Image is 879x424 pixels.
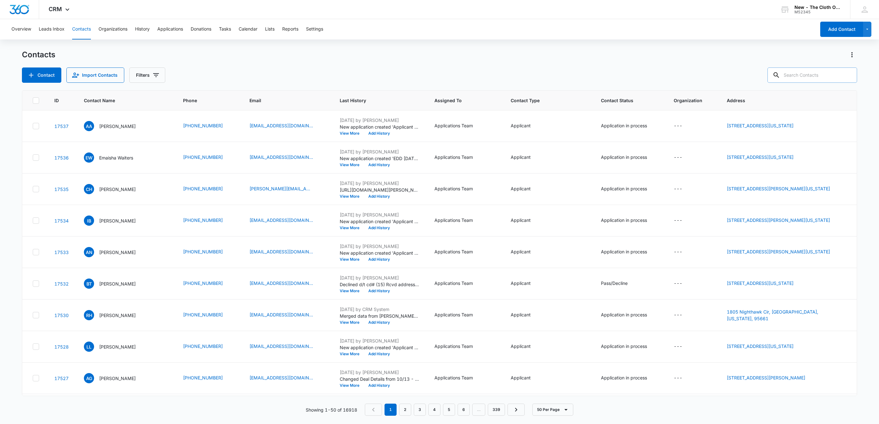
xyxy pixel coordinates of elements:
[364,194,394,198] button: Add History
[727,249,830,254] a: [STREET_ADDRESS][PERSON_NAME][US_STATE]
[727,122,805,130] div: Address - 4701 Kenmore Avenue, Alexandria, Virginia, 22304 - Select to Edit Field
[340,180,419,187] p: [DATE] by [PERSON_NAME]
[219,19,231,39] button: Tasks
[727,374,817,382] div: Address - 106 Leboeuf St - Select to Edit Field
[601,217,658,224] div: Contact Status - Application in process - Select to Edit Field
[601,311,647,318] div: Application in process
[183,248,234,256] div: Phone - (859) 308-8603 - Select to Edit Field
[365,404,525,416] nav: Pagination
[340,384,364,387] button: View More
[99,249,136,256] p: [PERSON_NAME]
[84,247,147,257] div: Contact Name - Angel Nicole Moller - Select to Edit Field
[99,343,136,350] p: [PERSON_NAME]
[727,308,847,322] div: Address - 1805 Nighthawk Cir, Roseville, California, 95661 - Select to Edit Field
[183,185,234,193] div: Phone - (818) 437-6283 - Select to Edit Field
[66,67,124,83] button: Import Contacts
[249,185,324,193] div: Email - c.burnley@me.com - Select to Edit Field
[434,97,486,104] span: Assigned To
[54,124,69,129] a: Navigate to contact details page for Abrar Alshikh
[511,311,542,319] div: Contact Type - Applicant - Select to Edit Field
[54,344,69,350] a: Navigate to contact details page for Lesley Long
[727,343,805,350] div: Address - 18A Brelyn Place, Palm Coast, Florida, 32137 - Select to Edit Field
[434,217,484,224] div: Assigned To - Applications Team - Select to Edit Field
[340,211,419,218] p: [DATE] by [PERSON_NAME]
[601,97,649,104] span: Contact Status
[183,374,234,382] div: Phone - (985) 720-5570 - Select to Edit Field
[340,281,419,288] p: Declined d/t cd# (15) Rcvd address/child doc - ok. No profile found.
[54,97,59,104] span: ID
[674,217,694,224] div: Organization - - Select to Edit Field
[129,67,165,83] button: Filters
[249,343,313,350] a: [EMAIL_ADDRESS][DOMAIN_NAME]
[601,280,628,286] div: Pass/Decline
[99,123,136,130] p: [PERSON_NAME]
[249,217,313,223] a: [EMAIL_ADDRESS][DOMAIN_NAME]
[414,404,426,416] a: Page 3
[249,311,313,318] a: [EMAIL_ADDRESS][DOMAIN_NAME]
[84,152,94,163] span: EW
[340,321,364,324] button: View More
[265,19,275,39] button: Lists
[54,250,69,255] a: Navigate to contact details page for Angel Nicole Moller
[54,155,69,160] a: Navigate to contact details page for Emaisha Waiters
[364,258,394,261] button: Add History
[84,279,147,289] div: Contact Name - Beatriz Torres - Select to Edit Field
[340,117,419,124] p: [DATE] by [PERSON_NAME]
[434,374,484,382] div: Assigned To - Applications Team - Select to Edit Field
[340,218,419,225] p: New application created 'Applicant - [PERSON_NAME]'.
[674,343,682,350] div: ---
[601,343,658,350] div: Contact Status - Application in process - Select to Edit Field
[183,122,223,129] a: [PHONE_NUMBER]
[674,154,694,161] div: Organization - - Select to Edit Field
[601,185,658,193] div: Contact Status - Application in process - Select to Edit Field
[249,122,313,129] a: [EMAIL_ADDRESS][DOMAIN_NAME]
[674,185,682,193] div: ---
[249,154,313,160] a: [EMAIL_ADDRESS][DOMAIN_NAME]
[727,280,805,287] div: Address - 1231 Verde Trails Drive, Houston, Texas, 77073 - Select to Edit Field
[674,154,682,161] div: ---
[183,311,234,319] div: Phone - (916) 342-9514 - Select to Edit Field
[727,123,794,128] a: [STREET_ADDRESS][US_STATE]
[249,343,324,350] div: Email - lesleycarlotta91@gmail.com - Select to Edit Field
[674,280,682,287] div: ---
[183,248,223,255] a: [PHONE_NUMBER]
[84,97,159,104] span: Contact Name
[39,19,65,39] button: Leads Inbox
[434,217,473,223] div: Applications Team
[157,19,183,39] button: Applications
[511,217,531,223] div: Applicant
[22,67,61,83] button: Add Contact
[183,311,223,318] a: [PHONE_NUMBER]
[674,122,694,130] div: Organization - - Select to Edit Field
[511,343,531,350] div: Applicant
[820,22,863,37] button: Add Contact
[511,280,531,286] div: Applicant
[488,404,505,416] a: Page 339
[84,310,147,320] div: Contact Name - Ruth Hudson - Select to Edit Field
[183,280,223,286] a: [PHONE_NUMBER]
[84,247,94,257] span: AN
[84,342,94,352] span: LL
[306,406,357,413] p: Showing 1-50 of 16918
[794,5,841,10] div: account name
[434,343,484,350] div: Assigned To - Applications Team - Select to Edit Field
[340,250,419,256] p: New application created 'Applicant - [PERSON_NAME]'.
[674,122,682,130] div: ---
[727,280,794,286] a: [STREET_ADDRESS][US_STATE]
[183,343,223,350] a: [PHONE_NUMBER]
[674,343,694,350] div: Organization - - Select to Edit Field
[135,19,150,39] button: History
[458,404,470,416] a: Page 6
[183,217,223,223] a: [PHONE_NUMBER]
[22,50,55,60] h1: Contacts
[183,154,223,160] a: [PHONE_NUMBER]
[249,280,324,287] div: Email - b.torres1621@gmail.com - Select to Edit Field
[340,148,419,155] p: [DATE] by [PERSON_NAME]
[84,152,145,163] div: Contact Name - Emaisha Waiters - Select to Edit Field
[340,155,419,162] p: New application created 'EDD [DATE] Applicant - Emaisha Waiters '.
[511,97,576,104] span: Contact Type
[364,321,394,324] button: Add History
[674,248,694,256] div: Organization - - Select to Edit Field
[54,218,69,223] a: Navigate to contact details page for Isabella Bates
[84,216,147,226] div: Contact Name - Isabella Bates - Select to Edit Field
